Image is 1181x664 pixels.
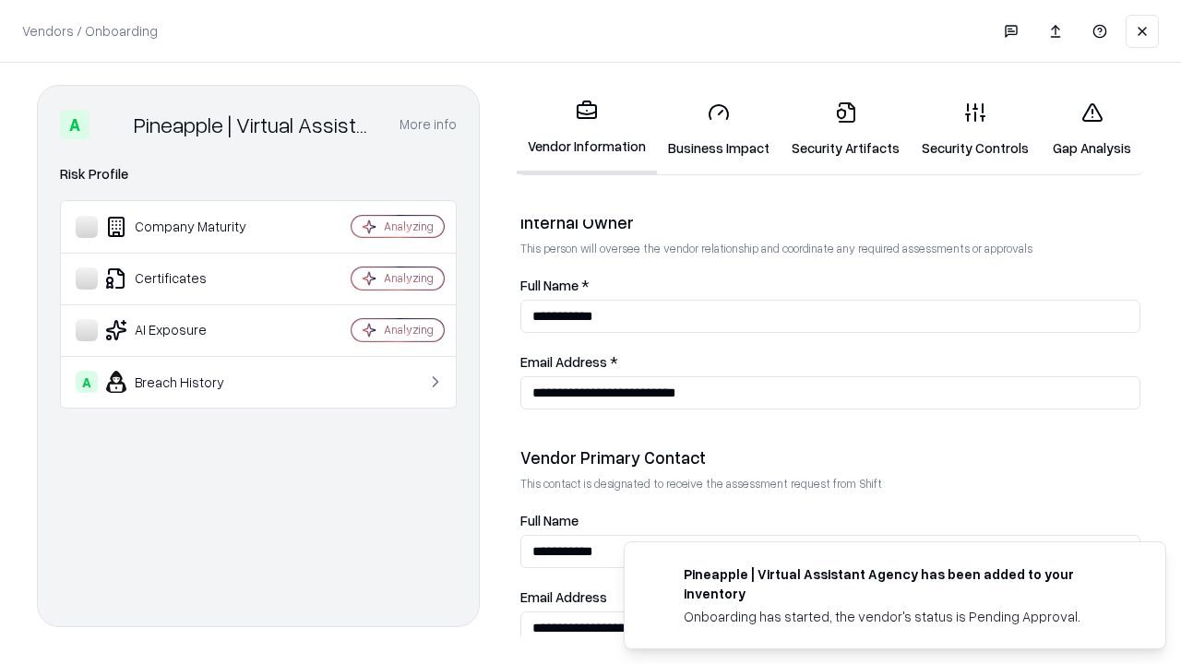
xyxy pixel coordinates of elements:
button: More info [400,108,457,141]
div: Vendor Primary Contact [520,446,1140,468]
p: This person will oversee the vendor relationship and coordinate any required assessments or appro... [520,241,1140,256]
div: Certificates [76,267,296,290]
div: Analyzing [384,270,434,286]
label: Full Name * [520,279,1140,292]
div: Analyzing [384,219,434,234]
a: Security Controls [911,87,1040,172]
div: A [76,371,98,393]
a: Business Impact [657,87,781,172]
div: Onboarding has started, the vendor's status is Pending Approval. [684,607,1121,626]
p: Vendors / Onboarding [22,21,158,41]
img: Pineapple | Virtual Assistant Agency [97,110,126,139]
img: trypineapple.com [647,564,669,587]
p: This contact is designated to receive the assessment request from Shift [520,476,1140,492]
div: Pineapple | Virtual Assistant Agency [134,110,377,139]
div: Breach History [76,371,296,393]
div: AI Exposure [76,319,296,341]
a: Security Artifacts [781,87,911,172]
div: Pineapple | Virtual Assistant Agency has been added to your inventory [684,564,1121,603]
a: Vendor Information [517,85,657,174]
div: Risk Profile [60,163,457,185]
div: Internal Owner [520,211,1140,233]
div: Company Maturity [76,216,296,238]
a: Gap Analysis [1040,87,1144,172]
label: Email Address [520,590,1140,604]
label: Email Address * [520,355,1140,369]
div: Analyzing [384,322,434,338]
div: A [60,110,89,139]
label: Full Name [520,514,1140,528]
